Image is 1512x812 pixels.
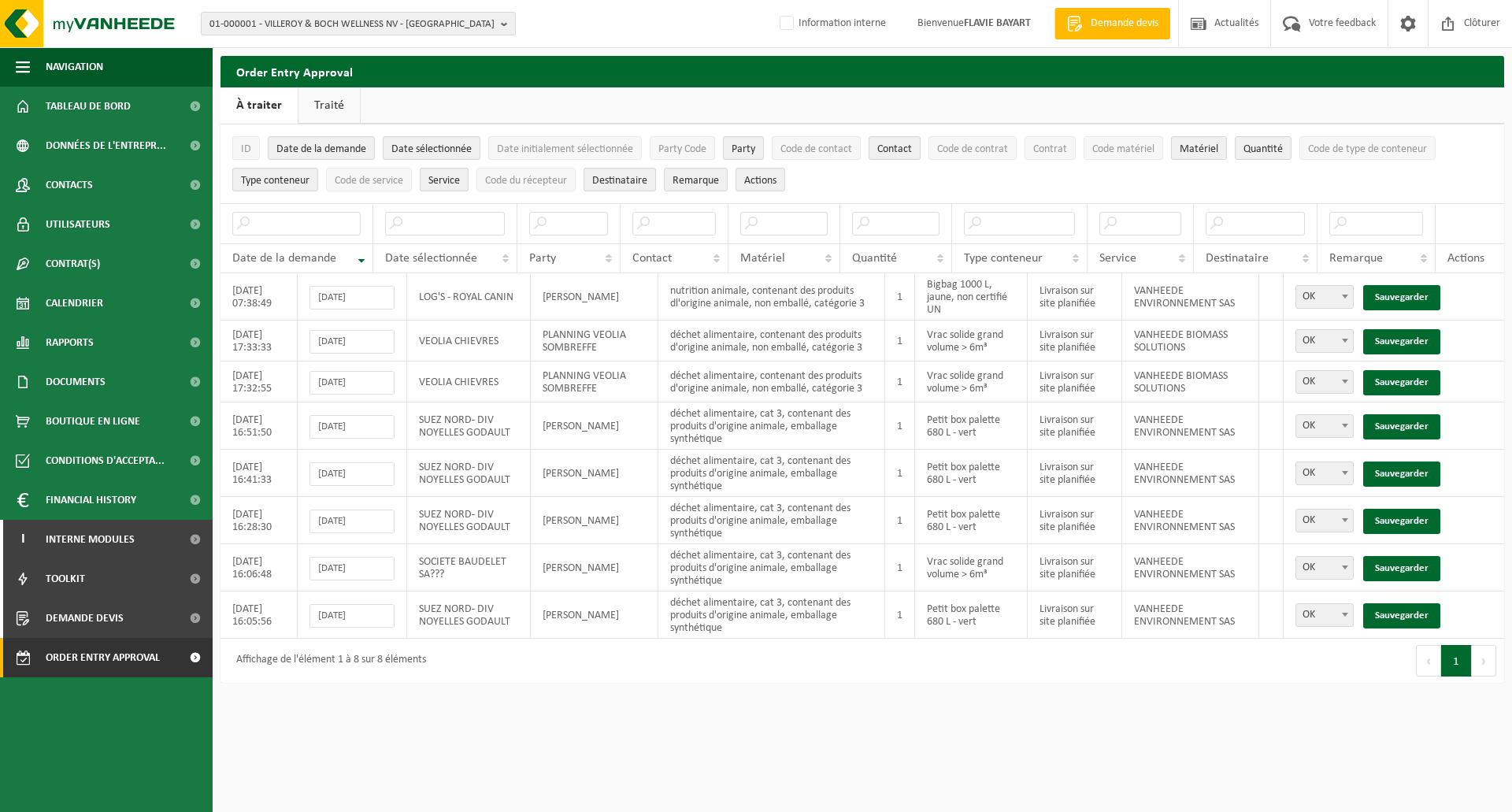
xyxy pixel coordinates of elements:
span: Conditions d'accepta... [46,441,165,480]
td: VANHEEDE ENVIRONNEMENT SAS [1122,497,1259,544]
span: OK [1295,556,1354,580]
span: Party [529,252,556,265]
td: 1 [885,497,915,544]
td: VANHEEDE ENVIRONNEMENT SAS [1122,273,1259,321]
button: ContactContact: Activate to sort [869,136,921,160]
span: Remarque [673,175,719,187]
span: Date sélectionnée [391,143,472,155]
button: Date de la demandeDate de la demande: Activate to remove sorting [268,136,375,160]
td: 1 [885,544,915,591]
td: Vrac solide grand volume > 6m³ [915,544,1028,591]
td: Livraison sur site planifiée [1028,273,1122,321]
td: 1 [885,362,915,402]
td: [PERSON_NAME] [531,402,658,450]
span: ID [241,143,251,155]
td: [DATE] 16:28:30 [220,497,298,544]
td: VEOLIA CHIEVRES [407,321,531,362]
a: À traiter [220,87,298,124]
span: Interne modules [46,520,135,559]
td: VANHEEDE ENVIRONNEMENT SAS [1122,544,1259,591]
span: Contrat [1033,143,1067,155]
button: DestinataireDestinataire : Activate to sort [584,168,656,191]
button: Party CodeParty Code: Activate to sort [650,136,715,160]
span: Party [732,143,755,155]
a: Sauvegarder [1363,329,1440,354]
td: 1 [885,450,915,497]
td: [DATE] 17:33:33 [220,321,298,362]
td: SUEZ NORD- DIV NOYELLES GODAULT [407,402,531,450]
a: Traité [298,87,360,124]
button: Code matérielCode matériel: Activate to sort [1084,136,1163,160]
a: Sauvegarder [1363,462,1440,487]
td: 1 [885,591,915,639]
span: Date de la demande [276,143,366,155]
span: Date initialement sélectionnée [497,143,633,155]
span: Contacts [46,165,93,205]
label: Information interne [776,12,886,35]
button: ServiceService: Activate to sort [420,168,469,191]
span: OK [1296,286,1353,308]
a: Sauvegarder [1363,414,1440,439]
span: Code de type de conteneur [1308,143,1427,155]
span: Toolkit [46,559,85,599]
a: Sauvegarder [1363,370,1440,395]
td: [DATE] 17:32:55 [220,362,298,402]
span: Type conteneur [964,252,1043,265]
td: VEOLIA CHIEVRES [407,362,531,402]
button: Date initialement sélectionnéeDate initialement sélectionnée: Activate to sort [488,136,642,160]
a: Demande devis [1054,8,1170,39]
td: VANHEEDE ENVIRONNEMENT SAS [1122,591,1259,639]
span: OK [1296,462,1353,484]
button: Code de type de conteneurCode de type de conteneur: Activate to sort [1299,136,1436,160]
span: OK [1295,285,1354,309]
a: Sauvegarder [1363,509,1440,534]
span: Quantité [1243,143,1283,155]
td: SUEZ NORD- DIV NOYELLES GODAULT [407,497,531,544]
a: Sauvegarder [1363,556,1440,581]
span: Actions [744,175,776,187]
span: Utilisateurs [46,205,110,244]
td: Livraison sur site planifiée [1028,362,1122,402]
span: Matériel [740,252,785,265]
td: Livraison sur site planifiée [1028,402,1122,450]
td: [PERSON_NAME] [531,591,658,639]
span: OK [1296,510,1353,532]
td: déchet alimentaire, cat 3, contenant des produits d'origine animale, emballage synthétique [658,402,885,450]
td: VANHEEDE BIOMASS SOLUTIONS [1122,321,1259,362]
span: OK [1295,509,1354,532]
td: VANHEEDE ENVIRONNEMENT SAS [1122,450,1259,497]
button: IDID: Activate to sort [232,136,260,160]
span: Date de la demande [232,252,336,265]
button: QuantitéQuantité: Activate to sort [1235,136,1291,160]
td: déchet alimentaire, contenant des produits d'origine animale, non emballé, catégorie 3 [658,321,885,362]
span: Remarque [1329,252,1383,265]
span: I [16,520,30,559]
td: Livraison sur site planifiée [1028,450,1122,497]
a: Sauvegarder [1363,285,1440,310]
div: Affichage de l'élément 1 à 8 sur 8 éléments [228,647,426,675]
td: SUEZ NORD- DIV NOYELLES GODAULT [407,591,531,639]
span: Contrat(s) [46,244,100,284]
span: Navigation [46,47,103,87]
button: Type conteneurType conteneur: Activate to sort [232,168,318,191]
a: Sauvegarder [1363,603,1440,628]
strong: FLAVIE BAYART [964,17,1031,29]
td: [PERSON_NAME] [531,544,658,591]
button: Previous [1416,645,1441,677]
span: Code du récepteur [485,175,567,187]
span: OK [1296,557,1353,579]
button: Code de serviceCode de service: Activate to sort [326,168,412,191]
td: 1 [885,402,915,450]
td: [PERSON_NAME] [531,497,658,544]
td: déchet alimentaire, contenant des produits d'origine animale, non emballé, catégorie 3 [658,362,885,402]
span: Contact [877,143,912,155]
span: OK [1296,604,1353,626]
span: Code matériel [1092,143,1154,155]
button: 1 [1441,645,1472,677]
button: ContratContrat: Activate to sort [1025,136,1076,160]
td: PLANNING VEOLIA SOMBREFFE [531,321,658,362]
span: Date sélectionnée [385,252,477,265]
span: Service [1099,252,1136,265]
td: SOCIETE BAUDELET SA??? [407,544,531,591]
td: Petit box palette 680 L - vert [915,450,1028,497]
